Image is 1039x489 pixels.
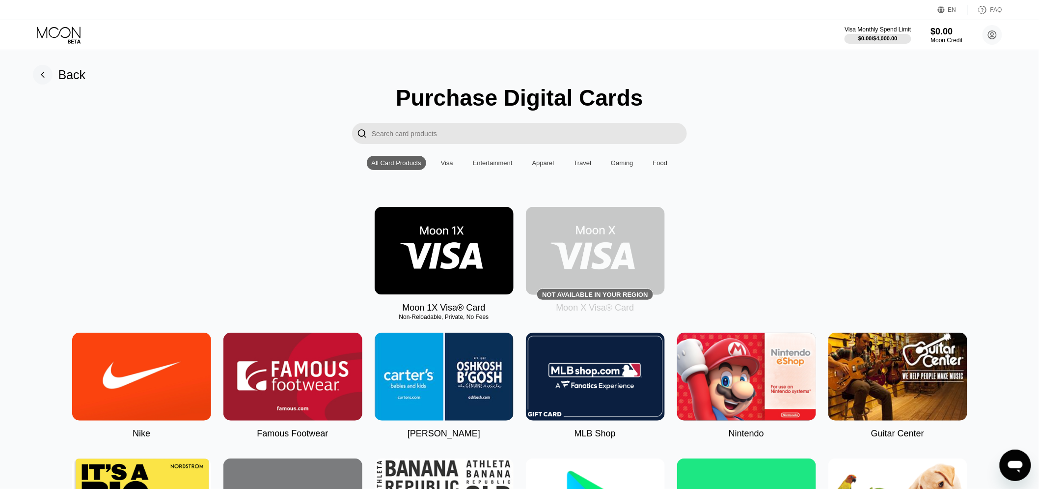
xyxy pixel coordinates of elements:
div: Back [33,65,86,85]
input: Search card products [372,123,687,144]
div: Visa Monthly Spend Limit$0.00/$4,000.00 [845,26,911,44]
div: Visa Monthly Spend Limit [845,26,911,33]
iframe: Button to launch messaging window [1000,450,1031,481]
div: Apparel [527,156,559,170]
div: FAQ [990,6,1002,13]
div: Food [653,159,668,167]
div: Moon 1X Visa® Card [402,303,485,313]
div: $0.00 / $4,000.00 [858,35,898,41]
div: All Card Products [367,156,426,170]
div: $0.00 [931,27,963,37]
div: FAQ [968,5,1002,15]
div: Travel [574,159,592,167]
div: All Card Products [372,159,421,167]
div: MLB Shop [574,429,616,439]
div: Moon X Visa® Card [556,303,634,313]
div: Visa [436,156,458,170]
div: Travel [569,156,597,170]
div: Visa [441,159,453,167]
div:  [357,128,367,139]
div:  [352,123,372,144]
div: [PERSON_NAME] [408,429,480,439]
div: Entertainment [468,156,518,170]
div: Not available in your region [542,291,648,298]
div: Moon Credit [931,37,963,44]
div: Food [648,156,673,170]
div: Back [58,68,86,82]
div: Famous Footwear [257,429,328,439]
div: Nike [133,429,150,439]
div: Gaming [611,159,633,167]
div: Guitar Center [871,429,924,439]
div: Entertainment [473,159,513,167]
div: Purchase Digital Cards [396,85,643,111]
div: Apparel [532,159,554,167]
div: EN [948,6,957,13]
div: Gaming [606,156,638,170]
div: EN [938,5,968,15]
div: $0.00Moon Credit [931,27,963,44]
div: Non-Reloadable, Private, No Fees [375,314,514,320]
div: Nintendo [729,429,764,439]
div: Not available in your region [526,207,665,295]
